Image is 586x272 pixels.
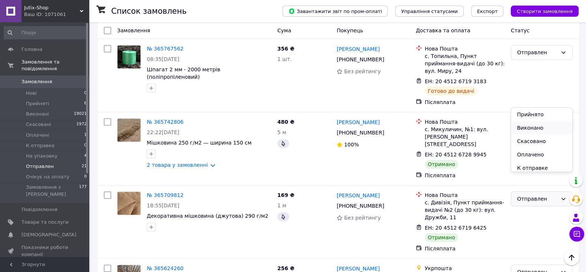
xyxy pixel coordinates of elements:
[511,161,572,175] li: К отправке
[111,7,186,16] h1: Список замовлень
[288,8,382,14] span: Завантажити звіт по пром-оплаті
[147,203,179,208] span: 18:55[DATE]
[147,140,251,146] a: Мішковина 250 г/м2 — ширина 150 см
[76,121,87,128] span: 1972
[425,126,505,148] div: с. Микуличин, №1: вул. [PERSON_NAME][STREET_ADDRESS]
[117,45,140,68] img: Фото товару
[21,231,76,238] span: [DEMOGRAPHIC_DATA]
[477,9,498,14] span: Експорт
[147,129,179,135] span: 22:22[DATE]
[26,163,54,170] span: Отправлен
[277,192,294,198] span: 169 ₴
[26,90,37,97] span: Нові
[147,213,268,219] a: Декоративна мішковина (джутова) 290 г/м2
[425,233,458,242] div: Отримано
[277,27,291,33] span: Cума
[84,100,87,107] span: 6
[84,174,87,180] span: 0
[511,135,572,148] li: Скасовано
[282,6,388,17] button: Завантажити звіт по пром-оплаті
[147,192,183,198] a: № 365709812
[84,153,87,159] span: 4
[503,8,579,14] a: Створити замовлення
[24,11,89,18] div: Ваш ID: 1071061
[335,201,385,211] div: [PHONE_NUMBER]
[511,121,572,135] li: Виконано
[425,52,505,75] div: с. Топильна, Пункт приймання-видачі (до 30 кг): вул. Миру, 24
[79,184,87,197] span: 177
[117,27,150,33] span: Замовлення
[26,142,54,149] span: К отправке
[24,4,80,11] span: Jutix-Shop
[21,244,69,258] span: Показники роботи компанії
[425,172,505,179] div: Післяплата
[21,219,69,226] span: Товари та послуги
[147,67,220,80] a: Шпагат 2 мм - 2000 метрів (поліпропіленовий)
[147,162,208,168] a: 2 товара у замовленні
[82,163,87,170] span: 21
[425,98,505,106] div: Післяплата
[147,265,183,271] a: № 365624260
[74,111,87,117] span: 19021
[395,6,464,17] button: Управління статусами
[26,100,49,107] span: Прийняті
[425,225,487,231] span: ЕН: 20 4512 6719 6425
[511,27,530,33] span: Статус
[26,174,69,180] span: Очікує на оплату
[569,227,584,242] button: Чат з покупцем
[344,142,359,148] span: 100%
[26,184,79,197] span: Замовлення з [PERSON_NAME]
[21,46,42,53] span: Головна
[425,45,505,52] div: Нова Пошта
[277,119,294,125] span: 480 ₴
[84,132,87,139] span: 1
[277,265,294,271] span: 256 ₴
[84,142,87,149] span: 0
[511,108,572,121] li: Прийнято
[26,132,49,139] span: Оплачені
[511,6,579,17] button: Створити замовлення
[117,45,141,69] a: Фото товару
[147,46,183,52] a: № 365767562
[425,152,487,158] span: ЕН: 20 4512 6728 9945
[471,6,504,17] button: Експорт
[425,265,505,272] div: Укрпошта
[277,46,294,52] span: 356 ₴
[277,129,286,135] span: 5 м
[26,121,51,128] span: Скасовані
[147,119,183,125] a: № 365742806
[564,250,579,265] button: Наверх
[26,111,49,117] span: Виконані
[147,56,179,62] span: 08:35[DATE]
[335,54,385,65] div: [PHONE_NUMBER]
[337,27,363,33] span: Покупець
[337,192,380,199] a: [PERSON_NAME]
[117,119,140,142] img: Фото товару
[337,119,380,126] a: [PERSON_NAME]
[425,199,505,221] div: с. Дивізія, Пункт приймання-видачі №2 (до 30 кг): вул. Дружби, 11
[21,206,57,213] span: Повідомлення
[344,215,381,221] span: Без рейтингу
[335,127,385,138] div: [PHONE_NUMBER]
[517,9,573,14] span: Створити замовлення
[425,160,458,169] div: Отримано
[337,45,380,53] a: [PERSON_NAME]
[4,26,87,39] input: Пошук
[84,90,87,97] span: 0
[26,153,57,159] span: На упаковку
[401,9,458,14] span: Управління статусами
[517,195,557,203] div: Отправлен
[21,59,89,72] span: Замовлення та повідомлення
[416,27,470,33] span: Доставка та оплата
[277,203,286,208] span: 1 м
[517,48,557,56] div: Отправлен
[425,118,505,126] div: Нова Пошта
[425,191,505,199] div: Нова Пошта
[21,78,52,85] span: Замовлення
[277,56,292,62] span: 1 шт.
[117,118,141,142] a: Фото товару
[344,68,381,74] span: Без рейтингу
